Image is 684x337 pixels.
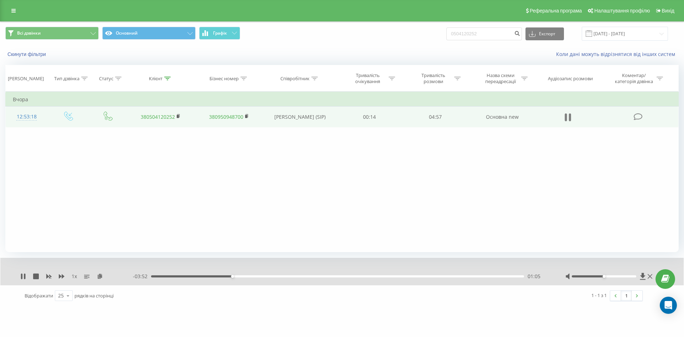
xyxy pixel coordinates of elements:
[528,273,540,280] span: 01:05
[556,51,679,57] a: Коли дані можуть відрізнятися вiд інших систем
[133,273,151,280] span: - 03:52
[74,292,114,299] span: рядків на сторінці
[446,27,522,40] input: Пошук за номером
[594,8,650,14] span: Налаштування профілю
[402,107,468,127] td: 04:57
[591,292,607,299] div: 1 - 1 з 1
[25,292,53,299] span: Відображати
[209,76,239,82] div: Бізнес номер
[263,107,337,127] td: [PERSON_NAME] (SIP)
[525,27,564,40] button: Експорт
[481,72,519,85] div: Назва схеми переадресації
[613,72,655,85] div: Коментар/категорія дзвінка
[6,92,679,107] td: Вчора
[213,31,227,36] span: Графік
[414,72,452,85] div: Тривалість розмови
[231,275,234,278] div: Accessibility label
[58,292,64,299] div: 25
[13,110,41,124] div: 12:53:18
[17,30,41,36] span: Всі дзвінки
[209,113,243,120] a: 380950948700
[5,51,50,57] button: Скинути фільтри
[468,107,537,127] td: Основна new
[280,76,310,82] div: Співробітник
[602,275,605,278] div: Accessibility label
[149,76,162,82] div: Клієнт
[621,291,632,301] a: 1
[72,273,77,280] span: 1 x
[337,107,402,127] td: 00:14
[99,76,113,82] div: Статус
[660,297,677,314] div: Open Intercom Messenger
[530,8,582,14] span: Реферальна програма
[662,8,674,14] span: Вихід
[54,76,79,82] div: Тип дзвінка
[548,76,593,82] div: Аудіозапис розмови
[102,27,196,40] button: Основний
[141,113,175,120] a: 380504120252
[349,72,387,85] div: Тривалість очікування
[8,76,44,82] div: [PERSON_NAME]
[5,27,99,40] button: Всі дзвінки
[199,27,240,40] button: Графік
